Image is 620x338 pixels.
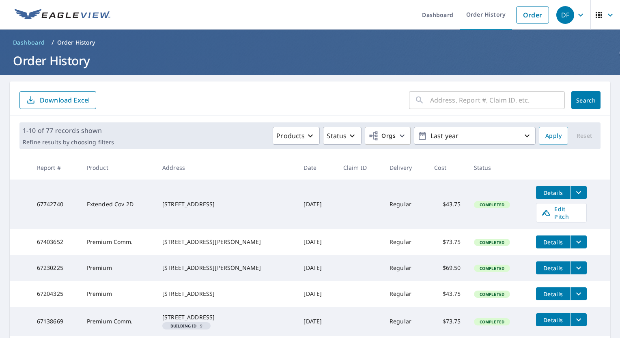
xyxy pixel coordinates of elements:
[162,313,291,321] div: [STREET_ADDRESS]
[23,126,114,135] p: 1-10 of 77 records shown
[365,127,411,145] button: Orgs
[414,127,536,145] button: Last year
[475,319,509,325] span: Completed
[297,180,336,229] td: [DATE]
[536,261,570,274] button: detailsBtn-67230225
[40,96,90,105] p: Download Excel
[13,39,45,47] span: Dashboard
[541,189,565,197] span: Details
[57,39,95,47] p: Order History
[428,229,467,255] td: $73.75
[162,290,291,298] div: [STREET_ADDRESS]
[383,281,428,307] td: Regular
[30,180,80,229] td: 67742740
[80,307,156,336] td: Premium Comm.
[536,287,570,300] button: detailsBtn-67204325
[541,264,565,272] span: Details
[545,131,562,141] span: Apply
[578,96,594,104] span: Search
[428,255,467,281] td: $69.50
[276,131,305,141] p: Products
[475,202,509,208] span: Completed
[536,186,570,199] button: detailsBtn-67742740
[541,316,565,324] span: Details
[337,156,383,180] th: Claim ID
[541,205,581,220] span: Edit Pitch
[297,156,336,180] th: Date
[30,229,80,255] td: 67403652
[297,281,336,307] td: [DATE]
[297,255,336,281] td: [DATE]
[475,265,509,271] span: Completed
[571,91,601,109] button: Search
[536,313,570,326] button: detailsBtn-67138669
[162,238,291,246] div: [STREET_ADDRESS][PERSON_NAME]
[383,255,428,281] td: Regular
[467,156,530,180] th: Status
[428,180,467,229] td: $43.75
[80,229,156,255] td: Premium Comm.
[15,9,110,21] img: EV Logo
[10,36,48,49] a: Dashboard
[162,264,291,272] div: [STREET_ADDRESS][PERSON_NAME]
[80,156,156,180] th: Product
[570,186,587,199] button: filesDropdownBtn-67742740
[80,255,156,281] td: Premium
[30,281,80,307] td: 67204325
[80,281,156,307] td: Premium
[323,127,362,145] button: Status
[475,291,509,297] span: Completed
[541,290,565,298] span: Details
[297,307,336,336] td: [DATE]
[556,6,574,24] div: DF
[52,38,54,47] li: /
[23,139,114,146] p: Refine results by choosing filters
[428,156,467,180] th: Cost
[383,180,428,229] td: Regular
[30,307,80,336] td: 67138669
[570,261,587,274] button: filesDropdownBtn-67230225
[570,287,587,300] button: filesDropdownBtn-67204325
[570,313,587,326] button: filesDropdownBtn-67138669
[475,240,509,245] span: Completed
[541,238,565,246] span: Details
[170,324,197,328] em: Building ID
[383,156,428,180] th: Delivery
[430,89,565,111] input: Address, Report #, Claim ID, etc.
[368,131,396,141] span: Orgs
[536,203,587,222] a: Edit Pitch
[10,52,610,69] h1: Order History
[297,229,336,255] td: [DATE]
[428,281,467,307] td: $43.75
[536,235,570,248] button: detailsBtn-67403652
[30,255,80,281] td: 67230225
[30,156,80,180] th: Report #
[166,324,207,328] span: 9
[383,307,428,336] td: Regular
[156,156,297,180] th: Address
[327,131,347,141] p: Status
[427,129,522,143] p: Last year
[516,6,549,24] a: Order
[539,127,568,145] button: Apply
[383,229,428,255] td: Regular
[570,235,587,248] button: filesDropdownBtn-67403652
[273,127,320,145] button: Products
[80,180,156,229] td: Extended Cov 2D
[19,91,96,109] button: Download Excel
[428,307,467,336] td: $73.75
[162,200,291,208] div: [STREET_ADDRESS]
[10,36,610,49] nav: breadcrumb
